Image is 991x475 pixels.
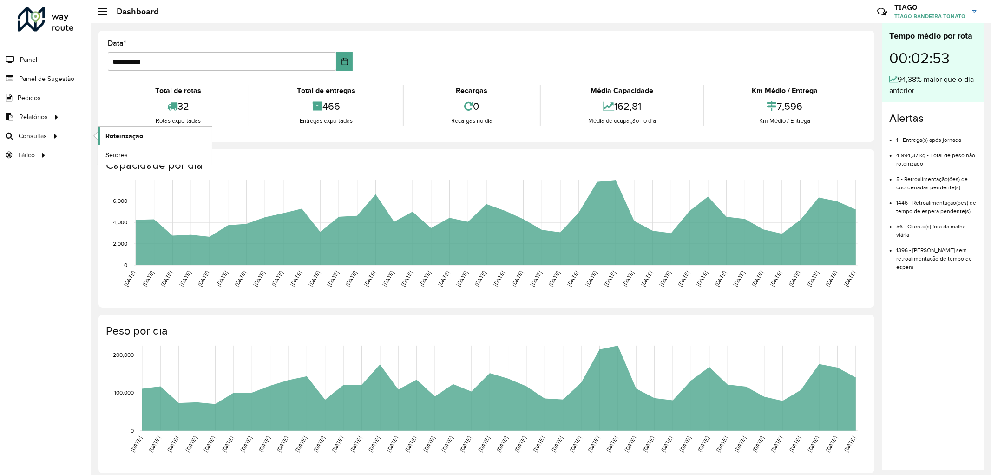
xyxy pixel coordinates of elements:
[336,52,353,71] button: Choose Date
[276,435,289,453] text: [DATE]
[733,435,747,453] text: [DATE]
[234,270,247,288] text: [DATE]
[129,435,143,453] text: [DATE]
[131,428,134,434] text: 0
[113,241,127,247] text: 2,000
[707,116,863,126] div: Km Médio / Entrega
[363,270,376,288] text: [DATE]
[221,435,234,453] text: [DATE]
[550,435,564,453] text: [DATE]
[751,270,764,288] text: [DATE]
[548,270,561,288] text: [DATE]
[252,270,266,288] text: [DATE]
[160,270,173,288] text: [DATE]
[141,270,155,288] text: [DATE]
[98,146,212,164] a: Setores
[622,270,635,288] text: [DATE]
[495,435,509,453] text: [DATE]
[270,270,284,288] text: [DATE]
[148,435,161,453] text: [DATE]
[677,270,690,288] text: [DATE]
[770,435,783,453] text: [DATE]
[184,435,198,453] text: [DATE]
[587,435,600,453] text: [DATE]
[492,270,505,288] text: [DATE]
[642,435,655,453] text: [DATE]
[889,42,977,74] div: 00:02:53
[252,116,400,126] div: Entregas exportadas
[569,435,582,453] text: [DATE]
[532,435,545,453] text: [DATE]
[106,324,865,338] h4: Peso por dia
[894,3,965,12] h3: TIAGO
[386,435,399,453] text: [DATE]
[113,198,127,204] text: 6,000
[806,270,820,288] text: [DATE]
[215,270,229,288] text: [DATE]
[807,435,820,453] text: [DATE]
[605,435,618,453] text: [DATE]
[788,270,801,288] text: [DATE]
[19,131,47,141] span: Consultas
[203,435,216,453] text: [DATE]
[114,390,134,396] text: 100,000
[289,270,302,288] text: [DATE]
[406,85,538,96] div: Recargas
[543,116,701,126] div: Média de ocupação no dia
[678,435,692,453] text: [DATE]
[459,435,472,453] text: [DATE]
[566,270,579,288] text: [DATE]
[660,435,674,453] text: [DATE]
[123,270,136,288] text: [DATE]
[400,270,413,288] text: [DATE]
[107,7,159,17] h2: Dashboard
[658,270,672,288] text: [DATE]
[477,435,491,453] text: [DATE]
[239,435,253,453] text: [DATE]
[108,38,126,49] label: Data
[404,435,417,453] text: [DATE]
[707,85,863,96] div: Km Médio / Entrega
[843,435,857,453] text: [DATE]
[543,85,701,96] div: Média Capacidade
[20,55,37,65] span: Painel
[825,270,838,288] text: [DATE]
[98,127,212,145] a: Roteirização
[714,270,727,288] text: [DATE]
[896,129,977,144] li: 1 - Entrega(s) após jornada
[257,435,271,453] text: [DATE]
[19,112,48,122] span: Relatórios
[406,116,538,126] div: Recargas no dia
[312,435,326,453] text: [DATE]
[872,2,892,22] a: Contato Rápido
[252,96,400,116] div: 466
[178,270,192,288] text: [DATE]
[113,219,127,225] text: 4,000
[110,116,246,126] div: Rotas exportadas
[788,435,801,453] text: [DATE]
[889,112,977,125] h4: Alertas
[18,150,35,160] span: Tático
[19,74,74,84] span: Painel de Sugestão
[252,85,400,96] div: Total de entregas
[715,435,728,453] text: [DATE]
[308,270,321,288] text: [DATE]
[166,435,179,453] text: [DATE]
[894,12,965,20] span: TIAGO BANDEIRA TONATO
[896,239,977,271] li: 1396 - [PERSON_NAME] sem retroalimentação de tempo de espera
[603,270,617,288] text: [DATE]
[197,270,210,288] text: [DATE]
[294,435,308,453] text: [DATE]
[543,96,701,116] div: 162,81
[889,74,977,96] div: 94,38% maior que o dia anterior
[769,270,783,288] text: [DATE]
[752,435,765,453] text: [DATE]
[106,159,865,172] h4: Capacidade por dia
[406,96,538,116] div: 0
[825,435,838,453] text: [DATE]
[326,270,340,288] text: [DATE]
[889,30,977,42] div: Tempo médio por rota
[896,215,977,239] li: 56 - Cliente(s) fora da malha viária
[349,435,362,453] text: [DATE]
[437,270,450,288] text: [DATE]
